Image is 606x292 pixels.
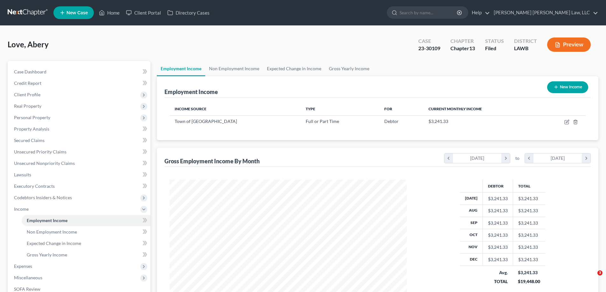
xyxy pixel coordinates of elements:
[483,180,513,192] th: Debtor
[14,103,41,109] span: Real Property
[501,153,510,163] i: chevron_right
[428,106,482,111] span: Current Monthly Income
[513,217,545,229] td: $3,241.33
[513,193,545,205] td: $3,241.33
[515,155,519,161] span: to
[488,278,508,285] div: TOTAL
[547,81,588,93] button: New Income
[485,37,504,45] div: Status
[488,232,508,238] div: $3,241.33
[533,153,582,163] div: [DATE]
[488,244,508,250] div: $3,241.33
[488,195,508,202] div: $3,241.33
[14,160,75,166] span: Unsecured Nonpriority Claims
[263,61,325,76] a: Expected Change in Income
[547,37,591,52] button: Preview
[460,193,483,205] th: [DATE]
[444,153,453,163] i: chevron_left
[14,115,50,120] span: Personal Property
[518,269,540,276] div: $3,241.33
[14,149,66,154] span: Unsecured Priority Claims
[22,215,150,226] a: Employment Income
[9,66,150,78] a: Case Dashboard
[513,205,545,217] td: $3,241.33
[14,80,41,86] span: Credit Report
[488,207,508,214] div: $3,241.33
[9,180,150,192] a: Executory Contracts
[384,106,392,111] span: For
[513,180,545,192] th: Total
[14,172,31,177] span: Lawsuits
[123,7,164,18] a: Client Portal
[306,119,339,124] span: Full or Part Time
[164,88,218,96] div: Employment Income
[14,195,72,200] span: Codebtors Insiders & Notices
[514,37,537,45] div: District
[8,40,49,49] span: Love, Abery
[513,254,545,266] td: $3,241.33
[14,263,32,269] span: Expenses
[9,135,150,146] a: Secured Claims
[175,106,206,111] span: Income Source
[460,229,483,241] th: Oct
[157,61,205,76] a: Employment Income
[597,270,603,275] span: 3
[14,92,40,97] span: Client Profile
[384,119,399,124] span: Debtor
[418,45,440,52] div: 23-30109
[27,241,81,246] span: Expected Change in Income
[488,256,508,263] div: $3,241.33
[27,229,77,234] span: Non Employment Income
[66,10,88,15] span: New Case
[22,238,150,249] a: Expected Change in Income
[460,217,483,229] th: Sep
[582,153,590,163] i: chevron_right
[14,183,55,189] span: Executory Contracts
[164,7,213,18] a: Directory Cases
[325,61,373,76] a: Gross Yearly Income
[525,153,533,163] i: chevron_left
[491,7,598,18] a: [PERSON_NAME] [PERSON_NAME] Law, LLC
[9,158,150,169] a: Unsecured Nonpriority Claims
[9,169,150,180] a: Lawsuits
[450,37,475,45] div: Chapter
[584,270,600,286] iframe: Intercom live chat
[488,220,508,226] div: $3,241.33
[460,205,483,217] th: Aug
[27,218,67,223] span: Employment Income
[518,278,540,285] div: $19,448.00
[513,241,545,253] td: $3,241.33
[14,126,49,132] span: Property Analysis
[513,229,545,241] td: $3,241.33
[469,7,490,18] a: Help
[428,119,448,124] span: $3,241.33
[164,157,260,165] div: Gross Employment Income By Month
[485,45,504,52] div: Filed
[96,7,123,18] a: Home
[205,61,263,76] a: Non Employment Income
[14,138,45,143] span: Secured Claims
[488,269,508,276] div: Avg.
[9,146,150,158] a: Unsecured Priority Claims
[453,153,502,163] div: [DATE]
[9,123,150,135] a: Property Analysis
[22,249,150,261] a: Gross Yearly Income
[400,7,458,18] input: Search by name...
[306,106,315,111] span: Type
[418,37,440,45] div: Case
[27,252,67,257] span: Gross Yearly Income
[460,241,483,253] th: Nov
[14,69,46,74] span: Case Dashboard
[14,275,42,280] span: Miscellaneous
[460,254,483,266] th: Dec
[175,119,237,124] span: Town of [GEOGRAPHIC_DATA]
[22,226,150,238] a: Non Employment Income
[9,78,150,89] a: Credit Report
[14,286,40,292] span: SOFA Review
[514,45,537,52] div: LAWB
[450,45,475,52] div: Chapter
[469,45,475,51] span: 13
[14,206,29,212] span: Income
